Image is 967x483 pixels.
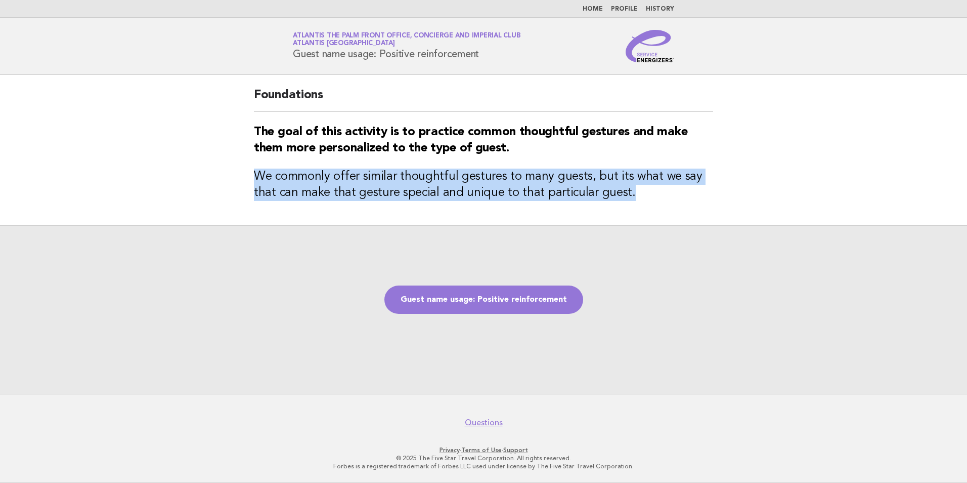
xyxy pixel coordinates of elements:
p: Forbes is a registered trademark of Forbes LLC used under license by The Five Star Travel Corpora... [174,462,793,470]
h2: Foundations [254,87,713,112]
p: · · [174,446,793,454]
a: Home [583,6,603,12]
a: Guest name usage: Positive reinforcement [384,286,583,314]
a: History [646,6,674,12]
a: Questions [465,418,503,428]
span: Atlantis [GEOGRAPHIC_DATA] [293,41,395,47]
strong: The goal of this activity is to practice common thoughtful gestures and make them more personaliz... [254,126,687,154]
img: Service Energizers [626,30,674,62]
a: Profile [611,6,638,12]
a: Privacy [439,447,460,454]
h3: We commonly offer similar thoughtful gestures to many guests, but its what we say that can make t... [254,169,713,201]
a: Support [503,447,528,454]
a: Atlantis The Palm Front Office, Concierge and Imperial ClubAtlantis [GEOGRAPHIC_DATA] [293,32,520,47]
p: © 2025 The Five Star Travel Corporation. All rights reserved. [174,454,793,462]
h1: Guest name usage: Positive reinforcement [293,33,520,59]
a: Terms of Use [461,447,502,454]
